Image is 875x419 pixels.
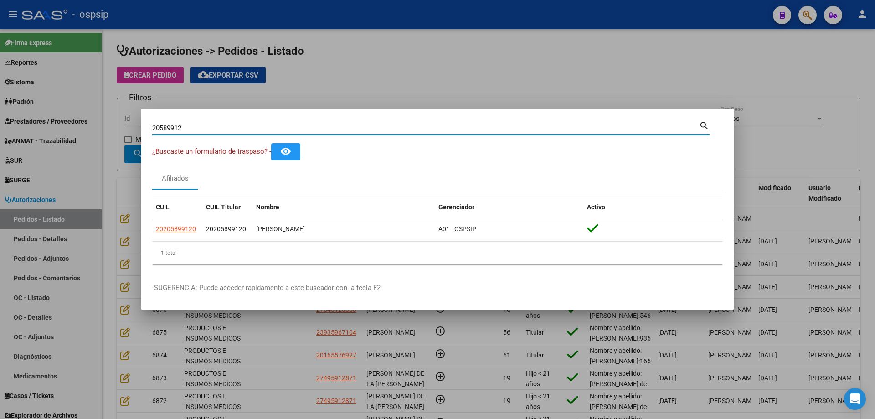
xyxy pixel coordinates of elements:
[156,203,170,211] span: CUIL
[206,225,246,233] span: 20205899120
[435,197,583,217] datatable-header-cell: Gerenciador
[699,119,710,130] mat-icon: search
[162,173,189,184] div: Afiliados
[256,224,431,234] div: [PERSON_NAME]
[438,203,474,211] span: Gerenciador
[152,197,202,217] datatable-header-cell: CUIL
[587,203,605,211] span: Activo
[252,197,435,217] datatable-header-cell: Nombre
[202,197,252,217] datatable-header-cell: CUIL Titular
[844,388,866,410] div: Open Intercom Messenger
[438,225,476,233] span: A01 - OSPSIP
[583,197,723,217] datatable-header-cell: Activo
[156,225,196,233] span: 20205899120
[206,203,241,211] span: CUIL Titular
[256,203,279,211] span: Nombre
[152,147,271,155] span: ¿Buscaste un formulario de traspaso? -
[152,283,723,293] p: -SUGERENCIA: Puede acceder rapidamente a este buscador con la tecla F2-
[280,146,291,157] mat-icon: remove_red_eye
[152,242,723,264] div: 1 total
